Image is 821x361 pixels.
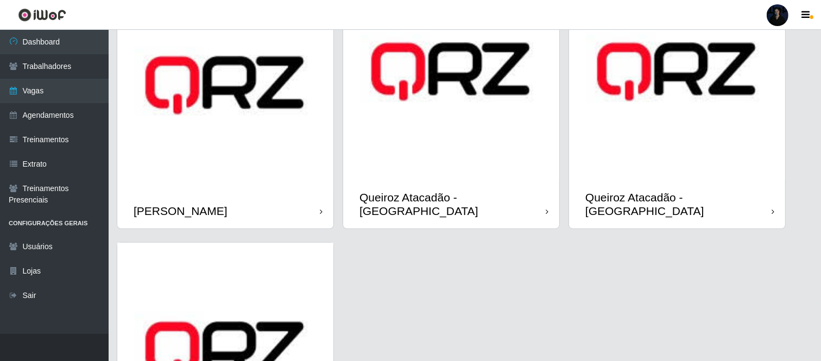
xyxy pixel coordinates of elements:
div: Queiroz Atacadão - [GEOGRAPHIC_DATA] [585,191,772,218]
div: [PERSON_NAME] [134,204,228,218]
div: Queiroz Atacadão - [GEOGRAPHIC_DATA] [359,191,546,218]
img: CoreUI Logo [18,8,66,22]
